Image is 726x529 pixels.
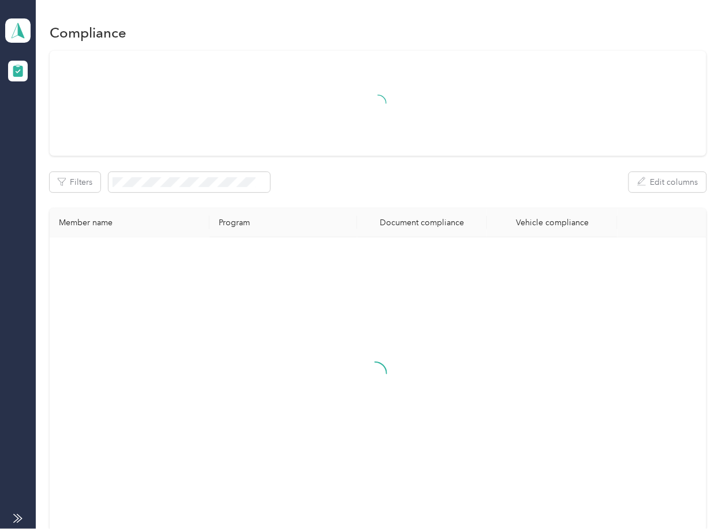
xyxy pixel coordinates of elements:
iframe: Everlance-gr Chat Button Frame [661,464,726,529]
div: Document compliance [366,218,478,228]
th: Member name [50,208,209,237]
div: Vehicle compliance [496,218,608,228]
th: Program [209,208,357,237]
h1: Compliance [50,27,126,39]
button: Filters [50,172,100,192]
button: Edit columns [629,172,706,192]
